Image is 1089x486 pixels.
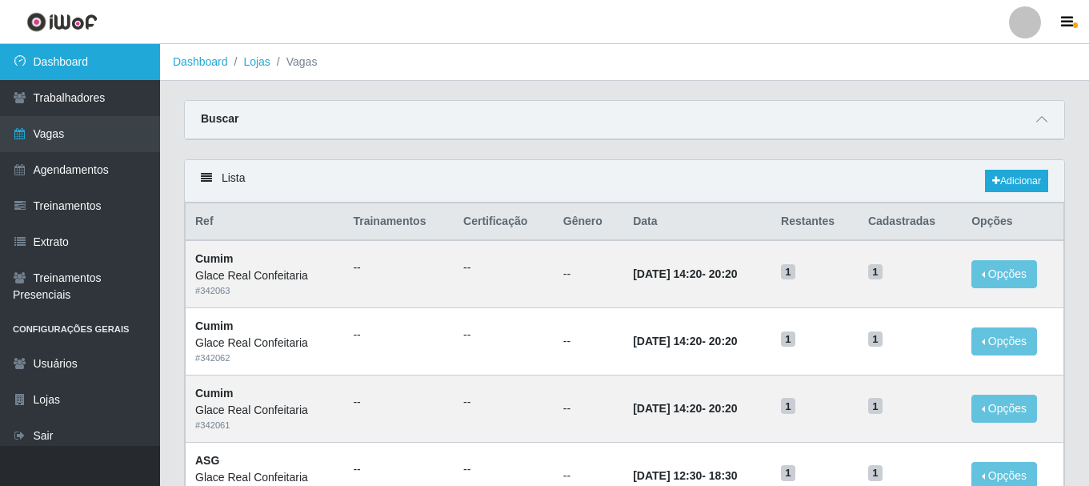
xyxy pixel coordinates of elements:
ul: -- [463,327,544,343]
time: [DATE] 12:30 [633,469,702,482]
ul: -- [353,394,444,411]
a: Lojas [243,55,270,68]
strong: Cumim [195,387,233,400]
th: Certificação [454,203,554,241]
img: CoreUI Logo [26,12,98,32]
time: 18:30 [709,469,738,482]
a: Dashboard [173,55,228,68]
time: 20:20 [709,335,738,347]
ul: -- [463,394,544,411]
strong: - [633,267,737,280]
span: 1 [868,264,883,280]
span: 1 [868,331,883,347]
th: Gênero [554,203,623,241]
div: # 342063 [195,284,334,298]
div: Lista [185,160,1064,203]
button: Opções [971,260,1037,288]
strong: - [633,402,737,415]
span: 1 [781,331,795,347]
span: 1 [781,264,795,280]
strong: Cumim [195,319,233,332]
span: 1 [868,398,883,414]
ul: -- [463,259,544,276]
time: [DATE] 14:20 [633,335,702,347]
th: Cadastradas [859,203,962,241]
th: Data [623,203,771,241]
div: Glace Real Confeitaria [195,267,334,284]
a: Adicionar [985,170,1048,192]
div: Glace Real Confeitaria [195,335,334,351]
time: [DATE] 14:20 [633,402,702,415]
strong: Cumim [195,252,233,265]
div: # 342061 [195,419,334,432]
th: Trainamentos [343,203,454,241]
div: Glace Real Confeitaria [195,402,334,419]
span: 1 [781,465,795,481]
span: 1 [781,398,795,414]
th: Opções [962,203,1063,241]
button: Opções [971,327,1037,355]
td: -- [554,240,623,307]
th: Ref [186,203,344,241]
strong: - [633,335,737,347]
td: -- [554,308,623,376]
time: 20:20 [709,402,738,415]
ul: -- [353,327,444,343]
th: Restantes [771,203,859,241]
ul: -- [353,461,444,478]
ul: -- [463,461,544,478]
strong: Buscar [201,112,238,125]
strong: - [633,469,737,482]
strong: ASG [195,454,219,467]
time: [DATE] 14:20 [633,267,702,280]
li: Vagas [270,54,318,70]
td: -- [554,375,623,442]
nav: breadcrumb [160,44,1089,81]
ul: -- [353,259,444,276]
div: # 342062 [195,351,334,365]
span: 1 [868,465,883,481]
button: Opções [971,395,1037,423]
time: 20:20 [709,267,738,280]
div: Glace Real Confeitaria [195,469,334,486]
